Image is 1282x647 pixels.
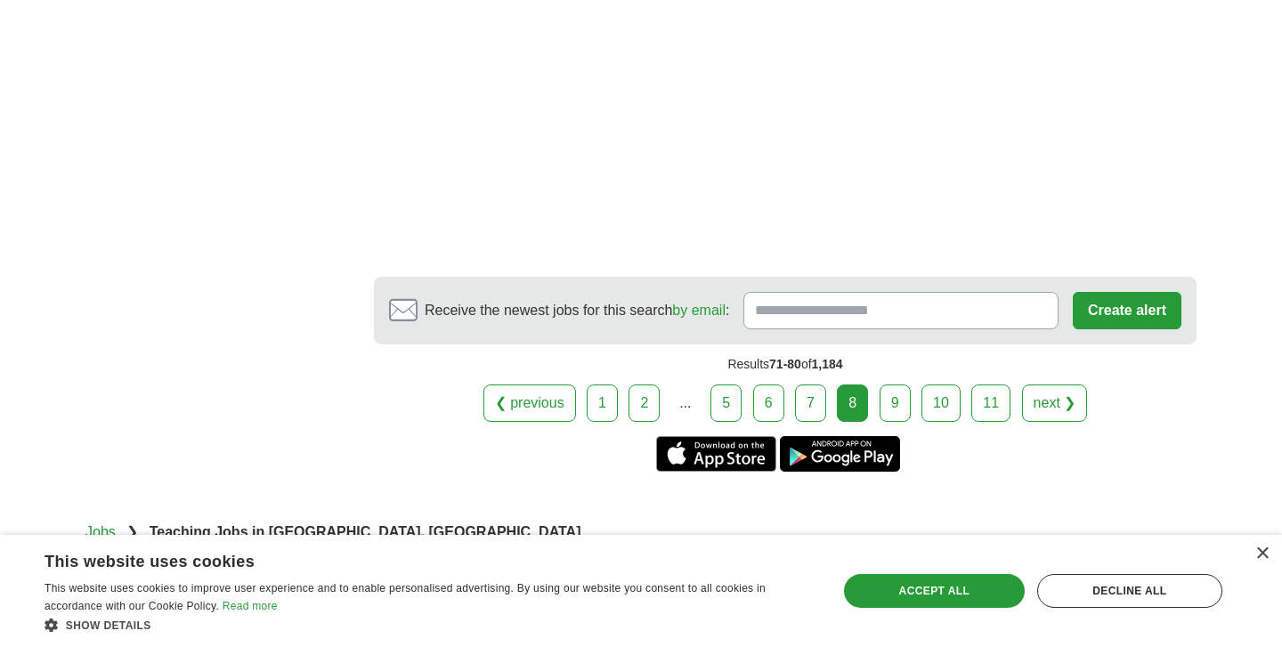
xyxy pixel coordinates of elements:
[769,357,801,371] span: 71-80
[1022,384,1088,422] a: next ❯
[223,600,278,612] a: Read more, opens a new window
[656,436,776,472] a: Get the iPhone app
[425,300,729,321] span: Receive the newest jobs for this search :
[668,385,703,421] div: ...
[880,384,911,422] a: 9
[374,344,1197,384] div: Results of
[921,384,961,422] a: 10
[971,384,1010,422] a: 11
[85,524,116,539] a: Jobs
[710,384,742,422] a: 5
[1037,574,1222,608] div: Decline all
[66,619,151,632] span: Show details
[45,546,770,572] div: This website uses cookies
[587,384,618,422] a: 1
[1255,547,1269,561] div: Close
[837,384,868,422] div: 8
[780,436,900,472] a: Get the Android app
[126,524,138,539] span: ❯
[483,384,576,422] a: ❮ previous
[45,582,766,612] span: This website uses cookies to improve user experience and to enable personalised advertising. By u...
[753,384,784,422] a: 6
[150,524,581,539] strong: Teaching Jobs in [GEOGRAPHIC_DATA], [GEOGRAPHIC_DATA]
[795,384,826,422] a: 7
[1073,292,1181,329] button: Create alert
[45,616,815,634] div: Show details
[672,303,726,318] a: by email
[629,384,660,422] a: 2
[812,357,843,371] span: 1,184
[844,574,1025,608] div: Accept all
